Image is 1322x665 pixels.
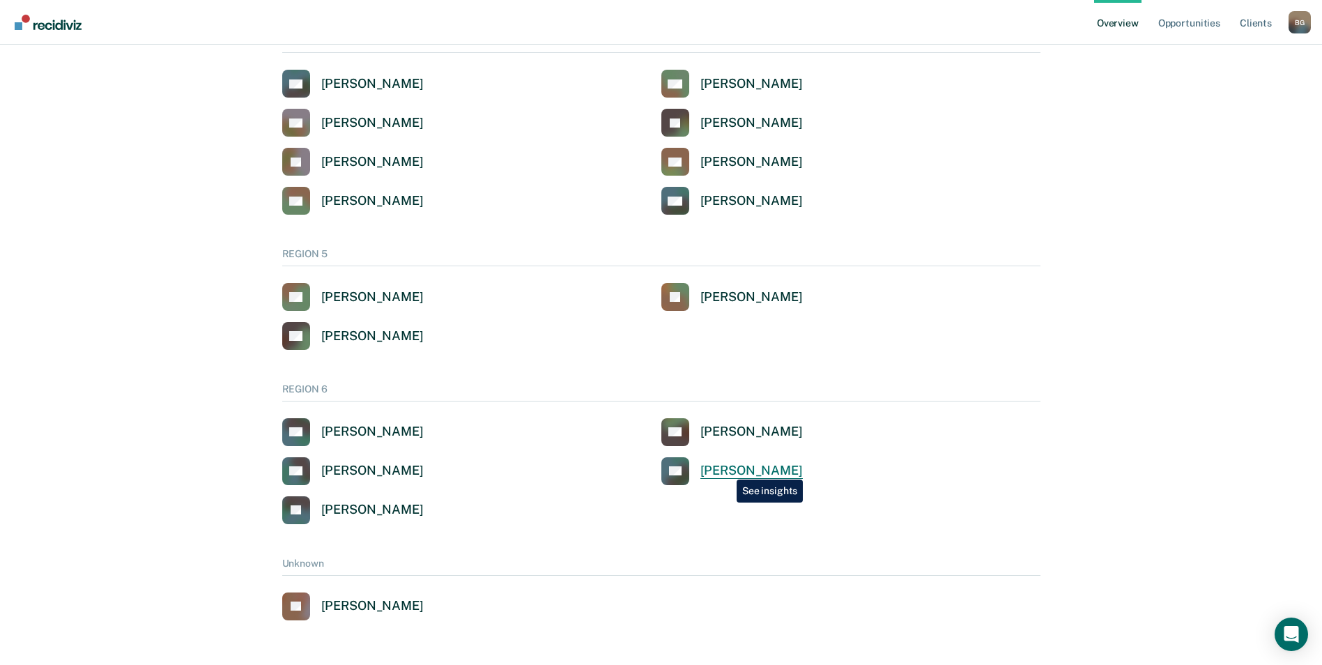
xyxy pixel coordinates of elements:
[282,70,424,98] a: [PERSON_NAME]
[321,424,424,440] div: [PERSON_NAME]
[282,593,424,620] a: [PERSON_NAME]
[661,109,803,137] a: [PERSON_NAME]
[700,115,803,131] div: [PERSON_NAME]
[700,289,803,305] div: [PERSON_NAME]
[15,15,82,30] img: Recidiviz
[1289,11,1311,33] div: B G
[700,424,803,440] div: [PERSON_NAME]
[282,283,424,311] a: [PERSON_NAME]
[282,248,1040,266] div: REGION 5
[661,418,803,446] a: [PERSON_NAME]
[282,496,424,524] a: [PERSON_NAME]
[700,76,803,92] div: [PERSON_NAME]
[321,463,424,479] div: [PERSON_NAME]
[282,383,1040,402] div: REGION 6
[700,193,803,209] div: [PERSON_NAME]
[282,109,424,137] a: [PERSON_NAME]
[700,463,803,479] div: [PERSON_NAME]
[321,598,424,614] div: [PERSON_NAME]
[1275,618,1308,651] div: Open Intercom Messenger
[661,70,803,98] a: [PERSON_NAME]
[661,283,803,311] a: [PERSON_NAME]
[321,154,424,170] div: [PERSON_NAME]
[282,418,424,446] a: [PERSON_NAME]
[321,193,424,209] div: [PERSON_NAME]
[282,148,424,176] a: [PERSON_NAME]
[282,322,424,350] a: [PERSON_NAME]
[661,457,803,485] a: [PERSON_NAME]
[321,502,424,518] div: [PERSON_NAME]
[1289,11,1311,33] button: Profile dropdown button
[321,76,424,92] div: [PERSON_NAME]
[321,328,424,344] div: [PERSON_NAME]
[661,187,803,215] a: [PERSON_NAME]
[700,154,803,170] div: [PERSON_NAME]
[282,187,424,215] a: [PERSON_NAME]
[321,115,424,131] div: [PERSON_NAME]
[282,457,424,485] a: [PERSON_NAME]
[321,289,424,305] div: [PERSON_NAME]
[661,148,803,176] a: [PERSON_NAME]
[282,558,1040,576] div: Unknown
